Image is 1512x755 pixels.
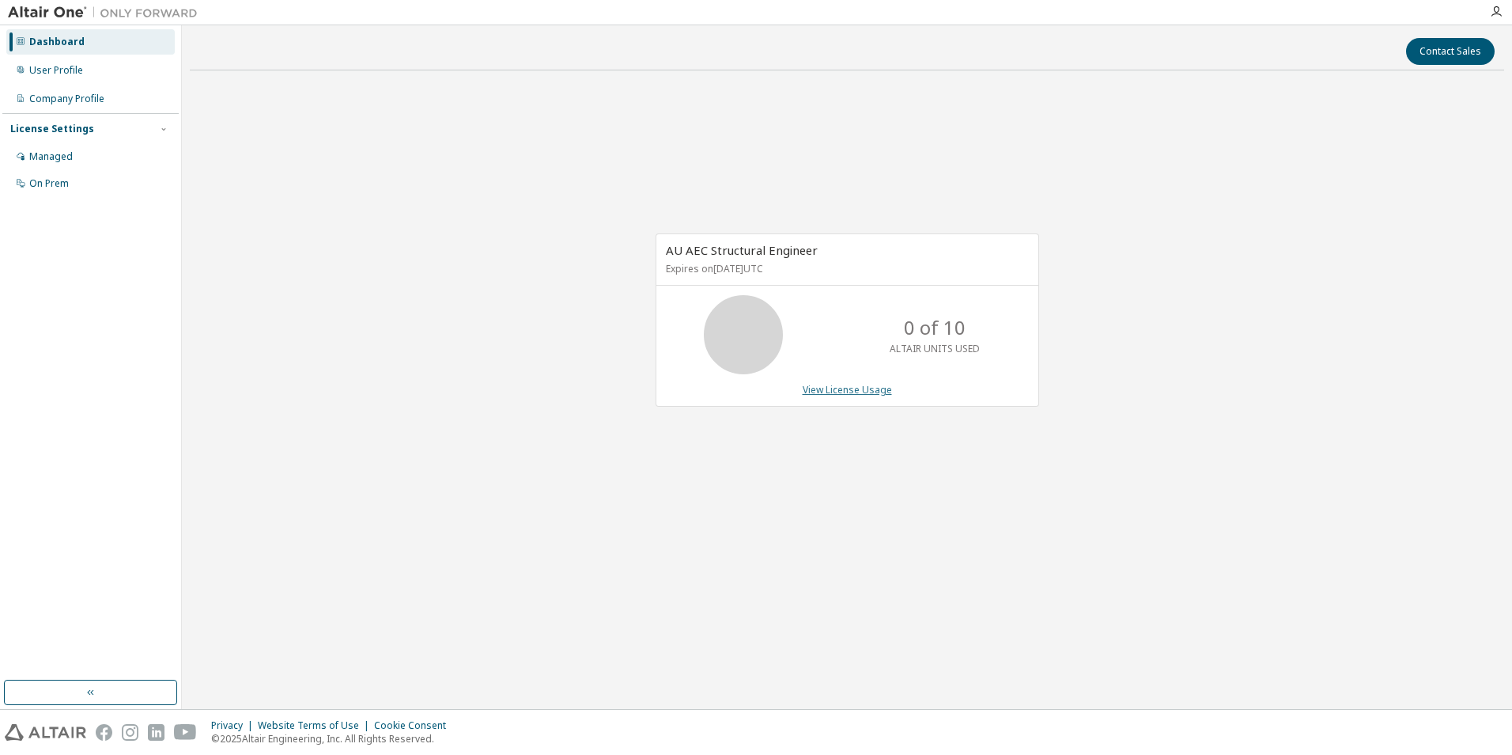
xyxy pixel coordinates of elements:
[803,383,892,396] a: View License Usage
[374,719,455,732] div: Cookie Consent
[904,314,966,341] p: 0 of 10
[666,262,1025,275] p: Expires on [DATE] UTC
[29,150,73,163] div: Managed
[29,64,83,77] div: User Profile
[211,732,455,746] p: © 2025 Altair Engineering, Inc. All Rights Reserved.
[1406,38,1495,65] button: Contact Sales
[148,724,164,741] img: linkedin.svg
[122,724,138,741] img: instagram.svg
[8,5,206,21] img: Altair One
[174,724,197,741] img: youtube.svg
[96,724,112,741] img: facebook.svg
[10,123,94,135] div: License Settings
[29,36,85,48] div: Dashboard
[29,93,104,105] div: Company Profile
[29,177,69,190] div: On Prem
[666,242,818,258] span: AU AEC Structural Engineer
[5,724,86,741] img: altair_logo.svg
[890,342,980,355] p: ALTAIR UNITS USED
[211,719,258,732] div: Privacy
[258,719,374,732] div: Website Terms of Use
